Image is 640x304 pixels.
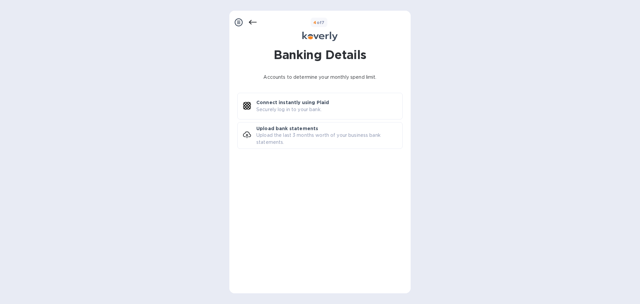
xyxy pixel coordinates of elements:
[256,132,402,146] p: Upload the last 3 months worth of your business bank statements.
[256,125,318,132] p: Upload bank statements
[243,131,251,139] img: upload_new.855ed31ffd3710d990c3512541fac9e6.svg
[274,46,366,63] h1: Banking Details
[313,20,325,25] b: of 7
[256,106,322,113] p: Securely log in to your bank.
[313,20,316,25] span: 4
[237,93,403,119] button: Connect instantly using PlaidSecurely log in to your bank.
[240,74,400,81] p: Accounts to determine your monthly spend limit.
[256,99,329,106] p: Connect instantly using Plaid
[243,102,251,110] img: plaid_logo.16242308c5f8cf32a3375a5339ed4687.svg
[237,122,403,149] button: Upload bank statementsUpload the last 3 months worth of your business bank statements.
